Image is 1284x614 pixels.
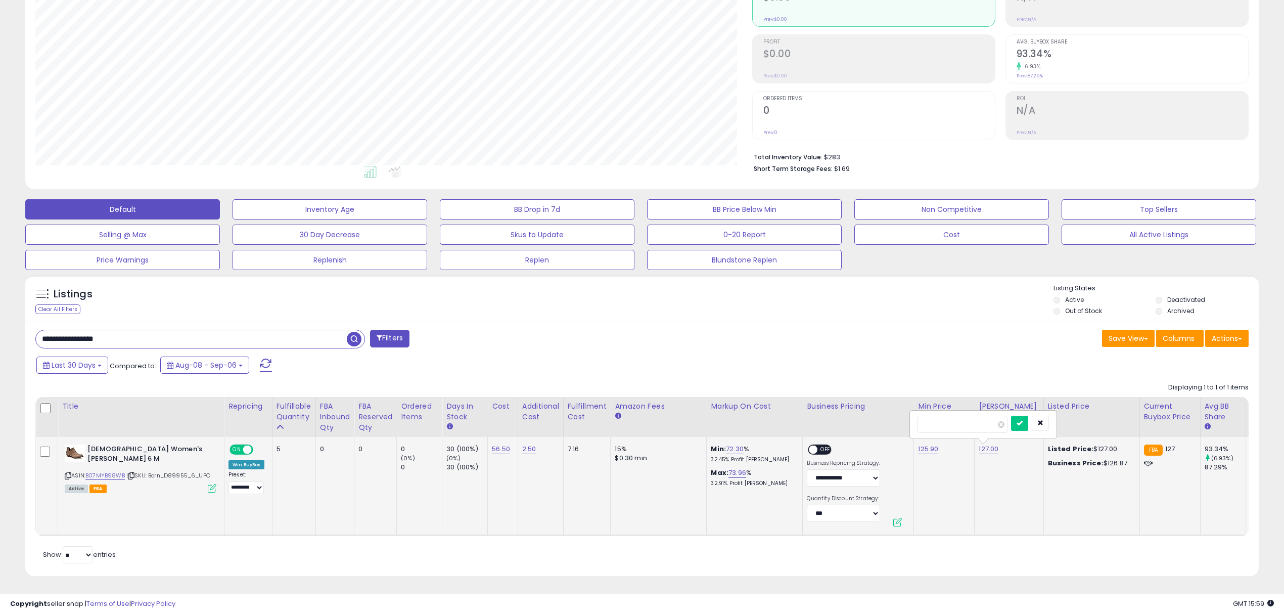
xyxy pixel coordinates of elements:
div: 0 [320,445,347,454]
small: (0%) [401,454,415,462]
button: 0-20 Report [647,225,842,245]
div: Current Buybox Price [1144,401,1196,422]
a: Privacy Policy [131,599,175,608]
span: OFF [252,446,268,454]
b: Total Inventory Value: [754,153,822,161]
span: Show: entries [43,550,116,559]
span: OFF [818,446,834,454]
small: 6.93% [1021,63,1041,70]
div: Displaying 1 to 1 of 1 items [1168,383,1249,392]
div: Win BuyBox [228,460,264,469]
a: 2.50 [522,444,536,454]
a: 56.50 [492,444,510,454]
h5: Listings [54,287,93,301]
button: Inventory Age [233,199,427,220]
div: [PERSON_NAME] [979,401,1039,412]
div: 0 [358,445,389,454]
span: Aug-08 - Sep-06 [175,360,237,370]
div: $0.30 min [615,454,699,463]
div: 0 [401,445,442,454]
div: Days In Stock [446,401,483,422]
button: Replen [440,250,634,270]
small: Prev: N/A [1017,16,1036,22]
small: Days In Stock. [446,422,452,431]
span: 2025-10-7 15:59 GMT [1233,599,1274,608]
h2: N/A [1017,105,1248,118]
button: Skus to Update [440,225,634,245]
a: 125.90 [918,444,938,454]
button: BB Price Below Min [647,199,842,220]
a: 72.30 [726,444,744,454]
div: Amazon Fees [615,401,702,412]
b: Business Price: [1048,458,1104,468]
div: % [711,445,795,463]
div: Title [62,401,220,412]
small: (0%) [446,454,461,462]
small: FBA [1144,445,1163,456]
th: The percentage added to the cost of goods (COGS) that forms the calculator for Min & Max prices. [707,397,803,437]
label: Business Repricing Strategy: [807,460,880,467]
span: ON [231,446,243,454]
small: (6.93%) [1211,454,1233,462]
div: ASIN: [65,445,216,492]
label: Deactivated [1167,295,1205,304]
span: Avg. Buybox Share [1017,39,1248,45]
button: Cost [854,225,1049,245]
div: 7.16 [568,445,603,454]
span: All listings currently available for purchase on Amazon [65,485,88,493]
span: Profit [763,39,995,45]
span: ROI [1017,96,1248,102]
span: Columns [1163,333,1195,343]
div: Markup on Cost [711,401,798,412]
button: Price Warnings [25,250,220,270]
span: 127 [1165,444,1175,454]
div: 30 (100%) [446,445,487,454]
small: Amazon Fees. [615,412,621,421]
div: 5 [277,445,308,454]
button: Top Sellers [1062,199,1256,220]
label: Quantity Discount Strategy: [807,495,880,502]
button: Aug-08 - Sep-06 [160,357,249,374]
div: seller snap | | [10,599,175,609]
div: FBA Reserved Qty [358,401,392,433]
small: Prev: 87.29% [1017,73,1043,79]
b: Short Term Storage Fees: [754,164,833,173]
div: % [711,468,795,487]
a: 127.00 [979,444,998,454]
div: FBA inbound Qty [320,401,350,433]
span: Compared to: [110,361,156,371]
div: Avg BB Share [1205,401,1242,422]
button: Non Competitive [854,199,1049,220]
h2: $0.00 [763,48,995,62]
div: Business Pricing [807,401,909,412]
div: Additional Cost [522,401,559,422]
div: Cost [492,401,514,412]
div: Fulfillable Quantity [277,401,311,422]
a: 73.96 [728,468,746,478]
div: Ordered Items [401,401,438,422]
div: 15% [615,445,699,454]
small: Prev: 0 [763,129,777,136]
div: Clear All Filters [35,304,80,314]
p: 32.91% Profit [PERSON_NAME] [711,480,795,487]
li: $283 [754,150,1242,162]
button: Default [25,199,220,220]
small: Prev: $0.00 [763,73,787,79]
span: $1.69 [834,164,850,173]
div: $126.87 [1048,459,1132,468]
button: BB Drop in 7d [440,199,634,220]
small: Prev: $0.00 [763,16,787,22]
button: 30 Day Decrease [233,225,427,245]
h2: 0 [763,105,995,118]
div: Fulfillment Cost [568,401,607,422]
div: 0 [401,463,442,472]
div: 93.34% [1205,445,1246,454]
a: B07MYB98WB [85,471,125,480]
label: Archived [1167,306,1195,315]
a: Terms of Use [86,599,129,608]
span: Last 30 Days [52,360,96,370]
div: Listed Price [1048,401,1135,412]
button: Blundstone Replen [647,250,842,270]
h2: 93.34% [1017,48,1248,62]
button: Actions [1205,330,1249,347]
